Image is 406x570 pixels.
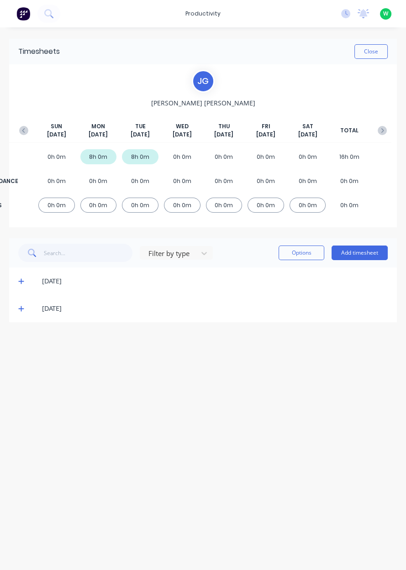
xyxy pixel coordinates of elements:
[122,149,158,164] div: 8h 0m
[206,198,243,213] div: 0h 0m
[383,10,388,18] span: W
[80,149,117,164] div: 8h 0m
[38,198,75,213] div: 0h 0m
[290,149,326,164] div: 0h 0m
[214,131,233,139] span: [DATE]
[192,70,215,93] div: J G
[206,149,243,164] div: 0h 0m
[290,173,326,188] div: 0h 0m
[80,173,117,188] div: 0h 0m
[176,122,189,131] span: WED
[164,149,200,164] div: 0h 0m
[18,46,60,57] div: Timesheets
[38,173,75,188] div: 0h 0m
[135,122,146,131] span: TUE
[164,198,200,213] div: 0h 0m
[248,173,284,188] div: 0h 0m
[91,122,105,131] span: MON
[131,131,150,139] span: [DATE]
[298,131,317,139] span: [DATE]
[38,149,75,164] div: 0h 0m
[164,173,200,188] div: 0h 0m
[290,198,326,213] div: 0h 0m
[248,149,284,164] div: 0h 0m
[16,7,30,21] img: Factory
[332,246,388,260] button: Add timesheet
[261,122,270,131] span: FRI
[151,98,255,108] span: [PERSON_NAME] [PERSON_NAME]
[44,244,133,262] input: Search...
[256,131,275,139] span: [DATE]
[331,198,368,213] div: 0h 0m
[302,122,313,131] span: SAT
[80,198,117,213] div: 0h 0m
[354,44,388,59] button: Close
[51,122,62,131] span: SUN
[218,122,230,131] span: THU
[42,276,388,286] div: [DATE]
[173,131,192,139] span: [DATE]
[42,303,388,314] div: [DATE]
[122,198,158,213] div: 0h 0m
[331,149,368,164] div: 16h 0m
[206,173,243,188] div: 0h 0m
[248,198,284,213] div: 0h 0m
[47,131,66,139] span: [DATE]
[279,246,324,260] button: Options
[331,173,368,188] div: 0h 0m
[340,126,359,135] span: TOTAL
[122,173,158,188] div: 0h 0m
[181,7,225,21] div: productivity
[89,131,108,139] span: [DATE]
